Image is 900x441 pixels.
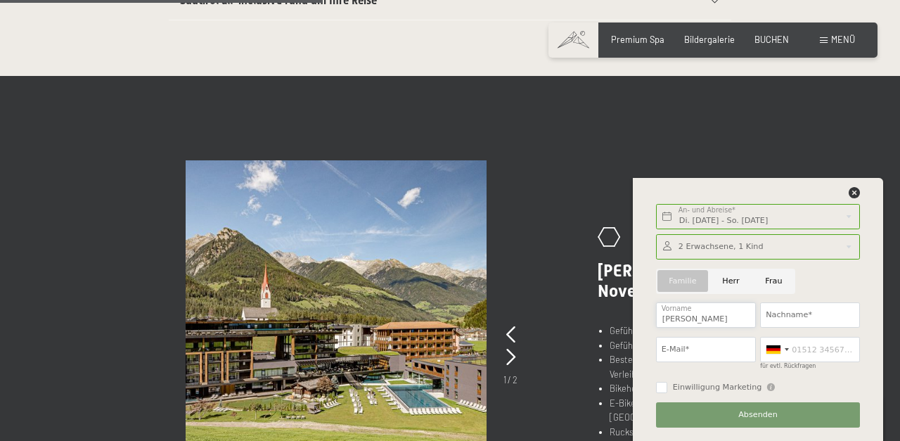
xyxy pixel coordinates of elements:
[760,363,816,369] label: für evtl. Rückfragen
[513,374,517,385] span: 2
[610,352,834,381] li: Bestens gewartete Mountainbikes zum kostenlosen Verleih, Bike-Keller und kleine Werkstatt
[598,261,785,301] span: [PERSON_NAME] (Mai bis November)
[754,34,789,45] a: BUCHEN
[610,396,834,425] li: E-Bike-Verleih gegen kleine Gebühr, vor Ort [GEOGRAPHIC_DATA]
[684,34,735,45] a: Bildergalerie
[503,374,506,385] span: 1
[610,381,834,395] li: Bikehelme zum Verleih
[761,338,793,362] div: Germany (Deutschland): +49
[673,382,762,393] span: Einwilligung Marketing
[610,324,834,338] li: Geführte Wanderungen (Montag – Samstag)
[508,374,511,385] span: /
[738,409,778,421] span: Absenden
[610,338,834,352] li: Geführte Mountainbike-Touren
[760,337,860,362] input: 01512 3456789
[656,402,860,428] button: Absenden
[831,34,855,45] span: Menü
[611,34,664,45] a: Premium Spa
